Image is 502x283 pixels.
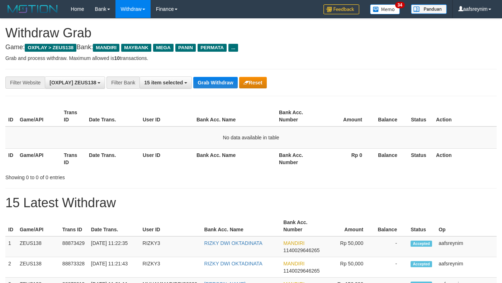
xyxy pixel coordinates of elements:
[5,126,497,149] td: No data available in table
[370,4,400,14] img: Button%20Memo.svg
[60,257,88,278] td: 88873328
[198,44,227,52] span: PERMATA
[411,4,447,14] img: panduan.png
[49,80,96,85] span: [OXPLAY] ZEUS138
[86,106,140,126] th: Date Trans.
[408,216,436,236] th: Status
[140,216,202,236] th: User ID
[436,257,497,278] td: aafsreynim
[433,106,497,126] th: Action
[60,216,88,236] th: Trans ID
[411,261,432,267] span: Accepted
[283,240,304,246] span: MANDIRI
[140,236,202,257] td: RIZKY3
[5,196,497,210] h1: 15 Latest Withdraw
[93,44,119,52] span: MANDIRI
[320,148,373,169] th: Rp 0
[323,236,374,257] td: Rp 50,000
[5,216,17,236] th: ID
[5,236,17,257] td: 1
[373,106,408,126] th: Balance
[204,261,262,266] a: RIZKY DWI OKTADINATA
[5,44,497,51] h4: Game: Bank:
[144,80,183,85] span: 15 item selected
[323,257,374,278] td: Rp 50,000
[88,216,140,236] th: Date Trans.
[5,76,45,89] div: Filter Website
[436,236,497,257] td: aafsreynim
[140,106,194,126] th: User ID
[5,26,497,40] h1: Withdraw Grab
[5,257,17,278] td: 2
[283,268,319,274] span: Copy 1140029646265 to clipboard
[194,148,276,169] th: Bank Acc. Name
[408,148,433,169] th: Status
[17,257,60,278] td: ZEUS138
[283,261,304,266] span: MANDIRI
[61,148,86,169] th: Trans ID
[140,257,202,278] td: RIZKY3
[204,240,262,246] a: RIZKY DWI OKTADINATA
[86,148,140,169] th: Date Trans.
[17,236,60,257] td: ZEUS138
[320,106,373,126] th: Amount
[114,55,120,61] strong: 10
[194,106,276,126] th: Bank Acc. Name
[395,2,405,8] span: 34
[5,148,17,169] th: ID
[276,148,320,169] th: Bank Acc. Number
[280,216,323,236] th: Bank Acc. Number
[175,44,196,52] span: PANIN
[5,4,60,14] img: MOTION_logo.png
[88,257,140,278] td: [DATE] 11:21:43
[60,236,88,257] td: 88873429
[323,4,359,14] img: Feedback.jpg
[323,216,374,236] th: Amount
[276,106,320,126] th: Bank Acc. Number
[239,77,267,88] button: Reset
[106,76,139,89] div: Filter Bank
[228,44,238,52] span: ...
[433,148,497,169] th: Action
[374,216,408,236] th: Balance
[411,241,432,247] span: Accepted
[374,257,408,278] td: -
[153,44,174,52] span: MEGA
[25,44,76,52] span: OXPLAY > ZEUS138
[17,216,60,236] th: Game/API
[202,216,281,236] th: Bank Acc. Name
[45,76,105,89] button: [OXPLAY] ZEUS138
[374,236,408,257] td: -
[61,106,86,126] th: Trans ID
[5,106,17,126] th: ID
[436,216,497,236] th: Op
[5,55,497,62] p: Grab and process withdraw. Maximum allowed is transactions.
[17,148,61,169] th: Game/API
[5,171,204,181] div: Showing 0 to 0 of 0 entries
[373,148,408,169] th: Balance
[193,77,237,88] button: Grab Withdraw
[408,106,433,126] th: Status
[121,44,151,52] span: MAYBANK
[17,106,61,126] th: Game/API
[140,148,194,169] th: User ID
[88,236,140,257] td: [DATE] 11:22:35
[139,76,192,89] button: 15 item selected
[283,247,319,253] span: Copy 1140029646265 to clipboard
